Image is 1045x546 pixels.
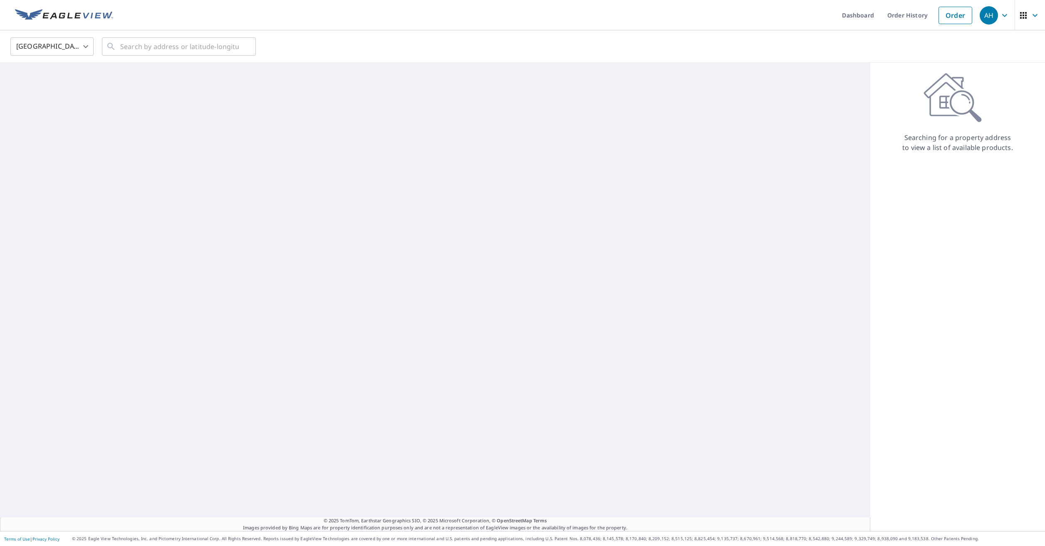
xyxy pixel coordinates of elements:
p: | [4,536,59,541]
img: EV Logo [15,9,113,22]
p: Searching for a property address to view a list of available products. [902,133,1013,152]
input: Search by address or latitude-longitude [120,35,239,58]
a: Order [939,7,972,24]
a: Privacy Policy [32,536,59,542]
a: Terms of Use [4,536,30,542]
span: © 2025 TomTom, Earthstar Geographics SIO, © 2025 Microsoft Corporation, © [324,517,547,524]
a: OpenStreetMap [497,517,532,524]
div: AH [980,6,998,25]
p: © 2025 Eagle View Technologies, Inc. and Pictometry International Corp. All Rights Reserved. Repo... [72,536,1041,542]
a: Terms [533,517,547,524]
div: [GEOGRAPHIC_DATA] [10,35,94,58]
